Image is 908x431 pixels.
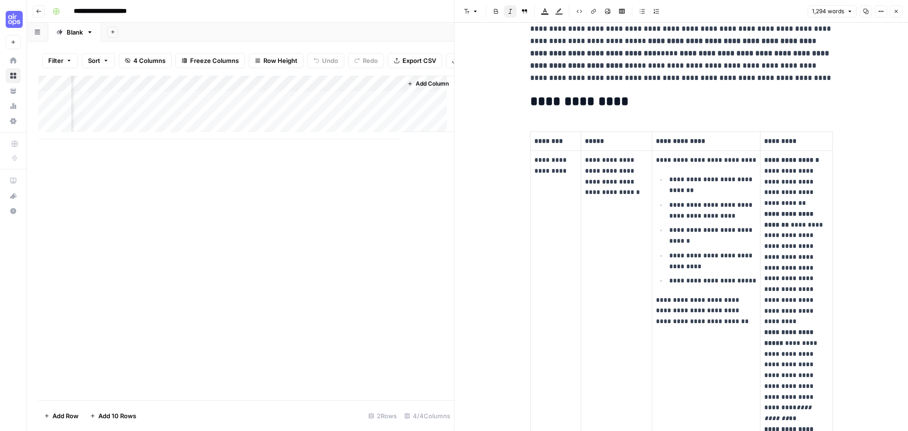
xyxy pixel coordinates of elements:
a: Your Data [6,83,21,98]
button: Workspace: Cohort 5 [6,8,21,31]
div: What's new? [6,189,20,203]
button: Help + Support [6,203,21,219]
span: Add Column [416,79,449,88]
button: Sort [82,53,115,68]
div: 2 Rows [365,408,401,423]
button: Add 10 Rows [84,408,142,423]
button: What's new? [6,188,21,203]
span: 4 Columns [133,56,166,65]
a: AirOps Academy [6,173,21,188]
button: Add Column [403,78,453,90]
span: 1,294 words [812,7,844,16]
button: Freeze Columns [175,53,245,68]
div: 4/4 Columns [401,408,454,423]
span: Undo [322,56,338,65]
a: Settings [6,114,21,129]
span: Filter [48,56,63,65]
button: Redo [348,53,384,68]
a: Usage [6,98,21,114]
a: Home [6,53,21,68]
span: Add 10 Rows [98,411,136,421]
button: Export CSV [388,53,442,68]
button: Add Row [38,408,84,423]
button: Filter [42,53,78,68]
button: Undo [307,53,344,68]
a: Browse [6,68,21,83]
div: Blank [67,27,83,37]
button: 4 Columns [119,53,172,68]
a: Blank [48,23,101,42]
span: Export CSV [402,56,436,65]
button: 1,294 words [808,5,857,18]
span: Redo [363,56,378,65]
span: Row Height [263,56,297,65]
button: Row Height [249,53,304,68]
span: Add Row [52,411,79,421]
span: Freeze Columns [190,56,239,65]
span: Sort [88,56,100,65]
img: Cohort 5 Logo [6,11,23,28]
